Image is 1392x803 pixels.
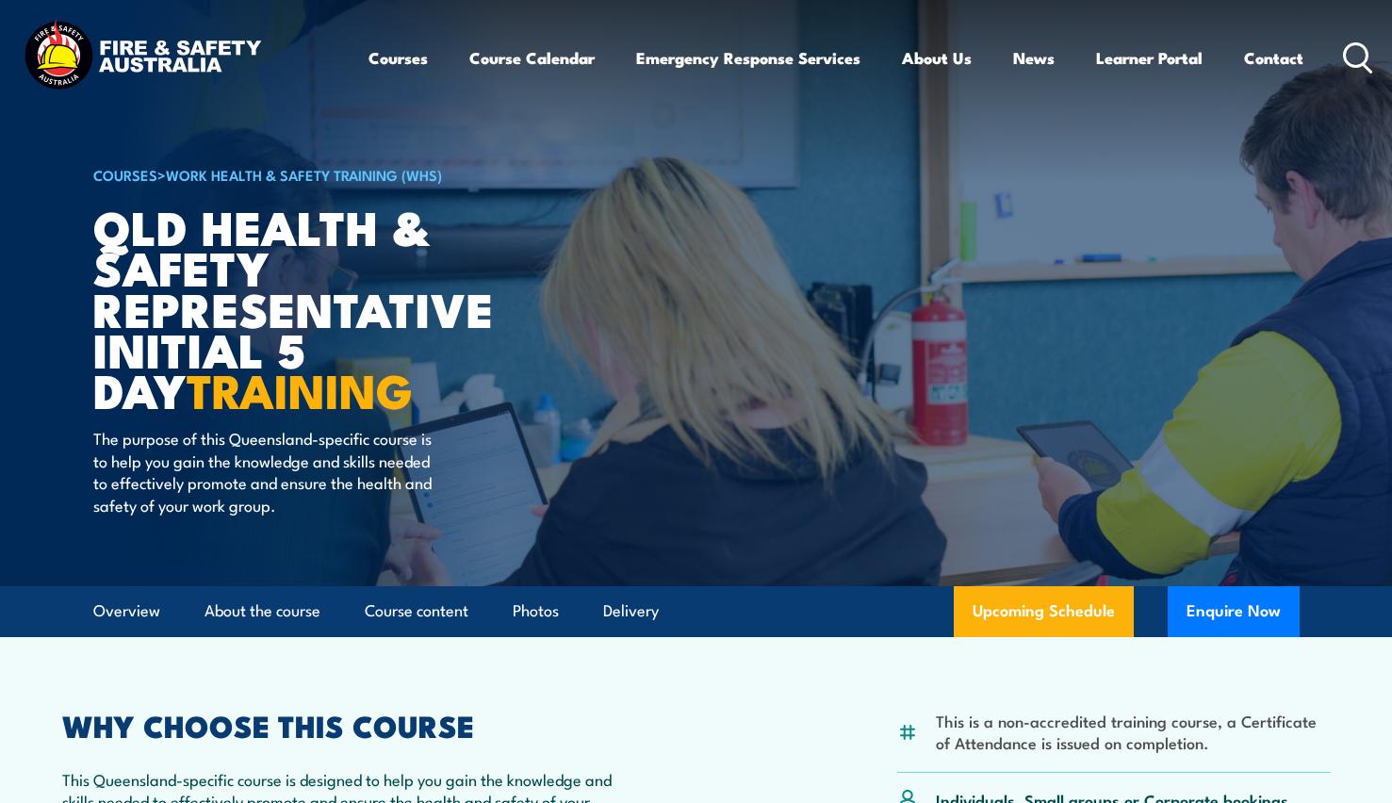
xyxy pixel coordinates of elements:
h6: > [93,163,559,186]
a: Overview [93,586,160,636]
a: News [1013,33,1055,83]
h2: WHY CHOOSE THIS COURSE [62,712,613,738]
a: Upcoming Schedule [954,586,1134,637]
strong: TRAINING [187,352,413,425]
a: Course content [365,586,468,636]
a: Emergency Response Services [636,33,860,83]
a: Course Calendar [469,33,595,83]
a: Courses [368,33,428,83]
p: The purpose of this Queensland-specific course is to help you gain the knowledge and skills neede... [93,427,437,516]
a: Photos [513,586,559,636]
a: About the course [205,586,320,636]
li: This is a non-accredited training course, a Certificate of Attendance is issued on completion. [936,710,1331,754]
a: Work Health & Safety Training (WHS) [166,164,442,185]
a: COURSES [93,164,157,185]
h1: QLD Health & Safety Representative Initial 5 Day [93,205,559,409]
a: Contact [1244,33,1303,83]
a: About Us [902,33,972,83]
a: Learner Portal [1096,33,1203,83]
button: Enquire Now [1168,586,1300,637]
a: Delivery [603,586,659,636]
